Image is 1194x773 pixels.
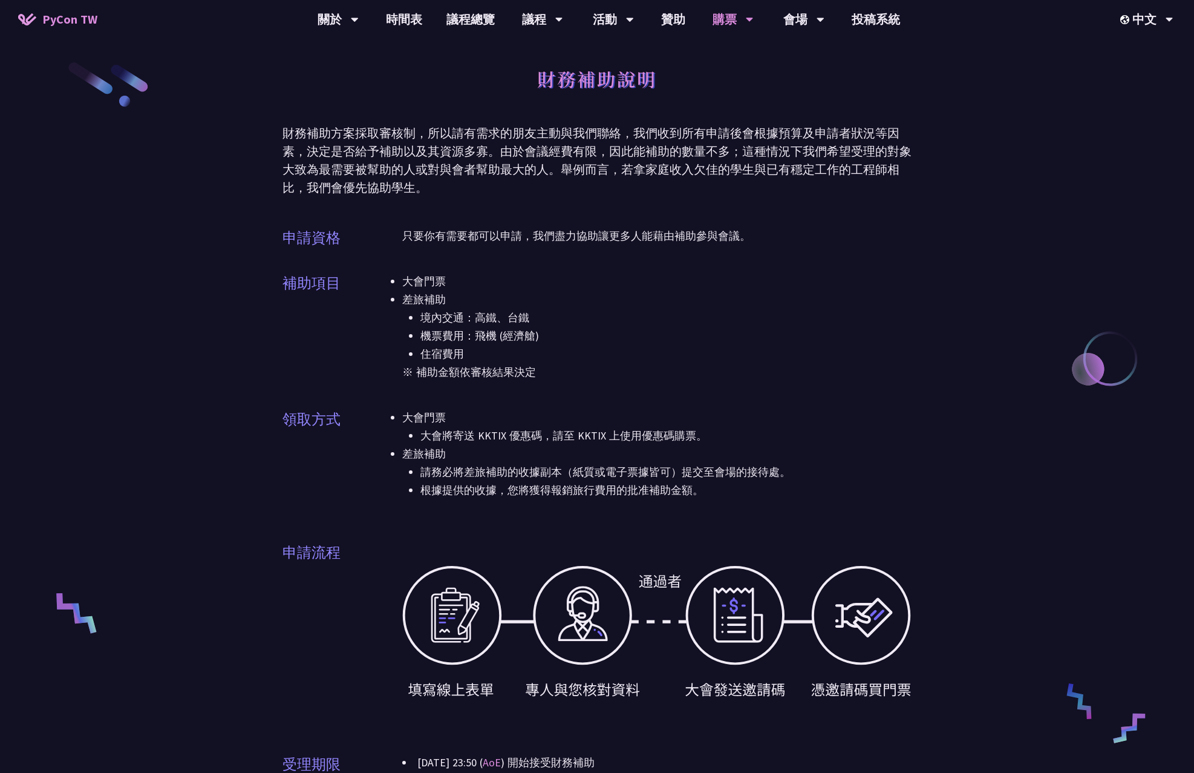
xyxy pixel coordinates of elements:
[483,755,501,769] a: AoE
[282,542,341,564] p: 申請流程
[282,227,341,249] p: 申請資格
[420,463,912,481] li: 請務必將差旅補助的收據副本（紙質或電子票據皆可）提交至會場的接待處。
[420,327,912,345] li: 機票費用：飛機 (經濟艙)
[282,124,912,197] div: 財務補助方案採取審核制，所以請有需求的朋友主動與我們聯絡，我們收到所有申請後會根據預算及申請者狀況等因素，決定是否給予補助以及其資源多寡。由於會議經費有限，因此能補助的數量不多；這種情況下我們希...
[420,309,912,327] li: 境內交通：高鐵、台鐵
[402,445,912,499] li: 差旅補助
[402,363,912,381] p: ※ 補助金額依審核結果決定
[282,272,341,294] p: 補助項目
[402,409,912,445] li: 大會門票
[1120,15,1132,24] img: Locale Icon
[282,409,341,430] p: 領取方式
[537,61,657,97] h1: 財務補助說明
[420,345,912,363] li: 住宿費用
[402,227,912,245] p: 只要你有需要都可以申請，我們盡力協助讓更多人能藉由補助參與會議。
[402,754,912,772] li: [DATE] 23:50 ( ) 開始接受財務補助
[402,272,912,291] li: 大會門票
[420,427,912,445] li: 大會將寄送 KKTIX 優惠碼，請至 KKTIX 上使用優惠碼購票。
[42,10,97,28] span: PyCon TW
[6,4,109,35] a: PyCon TW
[402,291,912,363] li: 差旅補助
[18,13,36,25] img: Home icon of PyCon TW 2025
[420,481,912,499] li: 根據提供的收據，您將獲得報銷旅行費用的批准補助金額。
